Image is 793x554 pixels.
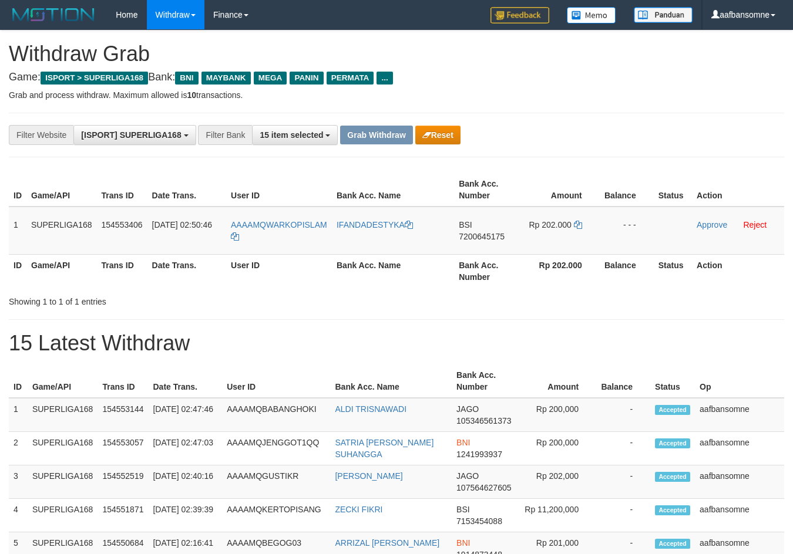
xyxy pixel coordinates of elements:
span: Rp 202.000 [529,220,571,229]
td: AAAAMQGUSTIKR [222,465,330,499]
a: IFANDADESTYKA [337,220,413,229]
th: Amount [521,173,600,207]
th: Amount [519,364,597,398]
span: Copy 1241993937 to clipboard [456,450,502,459]
td: aafbansomne [695,432,784,465]
th: Game/API [26,254,97,288]
button: Reset [415,126,461,144]
span: Copy 105346561373 to clipboard [456,416,511,425]
span: BSI [456,505,470,514]
span: Accepted [655,472,690,482]
th: Trans ID [98,364,148,398]
th: Action [692,254,784,288]
th: Trans ID [97,173,147,207]
h4: Game: Bank: [9,72,784,83]
a: ZECKI FIKRI [335,505,382,514]
td: SUPERLIGA168 [28,465,98,499]
h1: Withdraw Grab [9,42,784,66]
td: - [596,432,650,465]
span: BNI [175,72,198,85]
th: Bank Acc. Number [454,173,521,207]
a: Approve [697,220,727,229]
td: SUPERLIGA168 [26,207,97,255]
td: aafbansomne [695,465,784,499]
span: [DATE] 02:50:46 [152,220,212,229]
td: Rp 202,000 [519,465,597,499]
span: MEGA [254,72,287,85]
th: Action [692,173,784,207]
span: 154553406 [102,220,143,229]
strong: 10 [187,90,196,100]
img: Button%20Memo.svg [567,7,616,23]
td: AAAAMQKERTOPISANG [222,499,330,532]
th: ID [9,254,26,288]
th: Trans ID [97,254,147,288]
td: SUPERLIGA168 [28,499,98,532]
span: Accepted [655,405,690,415]
a: ALDI TRISNAWADI [335,404,406,414]
img: MOTION_logo.png [9,6,98,23]
button: [ISPORT] SUPERLIGA168 [73,125,196,145]
td: SUPERLIGA168 [28,432,98,465]
td: Rp 11,200,000 [519,499,597,532]
span: Copy 7200645175 to clipboard [459,232,505,241]
th: Bank Acc. Number [454,254,521,288]
span: 15 item selected [260,130,323,140]
td: Rp 200,000 [519,432,597,465]
span: Copy 7153454088 to clipboard [456,516,502,526]
td: 154552519 [98,465,148,499]
th: Date Trans. [148,364,222,398]
img: Feedback.jpg [490,7,549,23]
span: BNI [456,438,470,447]
a: ARRIZAL [PERSON_NAME] [335,538,439,548]
td: Rp 200,000 [519,398,597,432]
a: SATRIA [PERSON_NAME] SUHANGGA [335,438,434,459]
td: AAAAMQBABANGHOKI [222,398,330,432]
div: Showing 1 to 1 of 1 entries [9,291,322,308]
th: Balance [596,364,650,398]
span: PANIN [290,72,323,85]
button: 15 item selected [252,125,338,145]
td: - - - [600,207,654,255]
td: - [596,398,650,432]
td: [DATE] 02:40:16 [148,465,222,499]
td: - [596,465,650,499]
img: panduan.png [634,7,693,23]
th: Date Trans. [147,254,226,288]
td: 1 [9,398,28,432]
td: 1 [9,207,26,255]
td: 2 [9,432,28,465]
td: AAAAMQJENGGOT1QQ [222,432,330,465]
th: User ID [222,364,330,398]
span: BNI [456,538,470,548]
th: User ID [226,254,332,288]
th: Rp 202.000 [521,254,600,288]
a: Reject [743,220,767,229]
th: Op [695,364,784,398]
td: SUPERLIGA168 [28,398,98,432]
td: [DATE] 02:47:46 [148,398,222,432]
td: 154551871 [98,499,148,532]
span: BSI [459,220,472,229]
td: 154553057 [98,432,148,465]
td: [DATE] 02:39:39 [148,499,222,532]
td: - [596,499,650,532]
td: 4 [9,499,28,532]
div: Filter Website [9,125,73,145]
span: Accepted [655,438,690,448]
span: AAAAMQWARKOPISLAM [231,220,327,229]
div: Filter Bank [198,125,252,145]
p: Grab and process withdraw. Maximum allowed is transactions. [9,89,784,101]
th: Status [654,173,692,207]
th: Status [654,254,692,288]
span: JAGO [456,404,479,414]
th: Balance [600,173,654,207]
td: aafbansomne [695,499,784,532]
a: Copy 202000 to clipboard [574,220,582,229]
span: ISPORT > SUPERLIGA168 [41,72,148,85]
button: Grab Withdraw [340,126,412,144]
td: [DATE] 02:47:03 [148,432,222,465]
span: ... [377,72,392,85]
th: Balance [600,254,654,288]
th: Date Trans. [147,173,226,207]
